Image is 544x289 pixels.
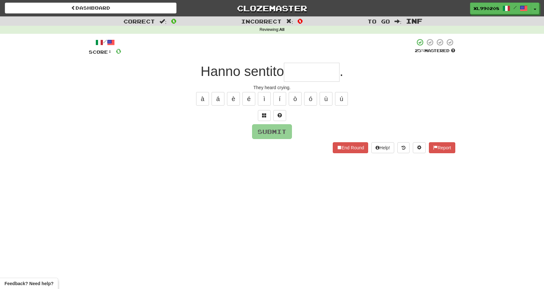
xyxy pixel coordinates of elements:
[371,142,394,153] button: Help!
[258,110,271,121] button: Switch sentence to multiple choice alt+p
[273,92,286,106] button: í
[415,48,424,53] span: 25 %
[429,142,455,153] button: Report
[186,3,358,14] a: Clozemaster
[212,92,224,106] button: á
[201,64,284,79] span: Hanno sentito
[171,17,177,25] span: 0
[89,38,121,46] div: /
[258,92,271,106] button: ì
[406,17,422,25] span: Inf
[252,124,292,139] button: Submit
[273,110,286,121] button: Single letter hint - you only get 1 per sentence and score half the points! alt+h
[367,18,390,24] span: To go
[335,92,348,106] button: ú
[415,48,455,54] div: Mastered
[297,17,303,25] span: 0
[5,280,53,287] span: Open feedback widget
[333,142,368,153] button: End Round
[5,3,177,14] a: Dashboard
[397,142,410,153] button: Round history (alt+y)
[513,5,517,10] span: /
[89,84,455,91] div: They heard crying.
[242,92,255,106] button: é
[470,3,531,14] a: XL990208 /
[89,49,112,55] span: Score:
[241,18,282,24] span: Incorrect
[227,92,240,106] button: è
[340,64,343,79] span: .
[123,18,155,24] span: Correct
[320,92,332,106] button: ù
[286,19,293,24] span: :
[474,5,499,11] span: XL990208
[159,19,167,24] span: :
[279,27,285,32] strong: All
[196,92,209,106] button: à
[116,47,121,55] span: 0
[394,19,402,24] span: :
[289,92,302,106] button: ò
[304,92,317,106] button: ó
